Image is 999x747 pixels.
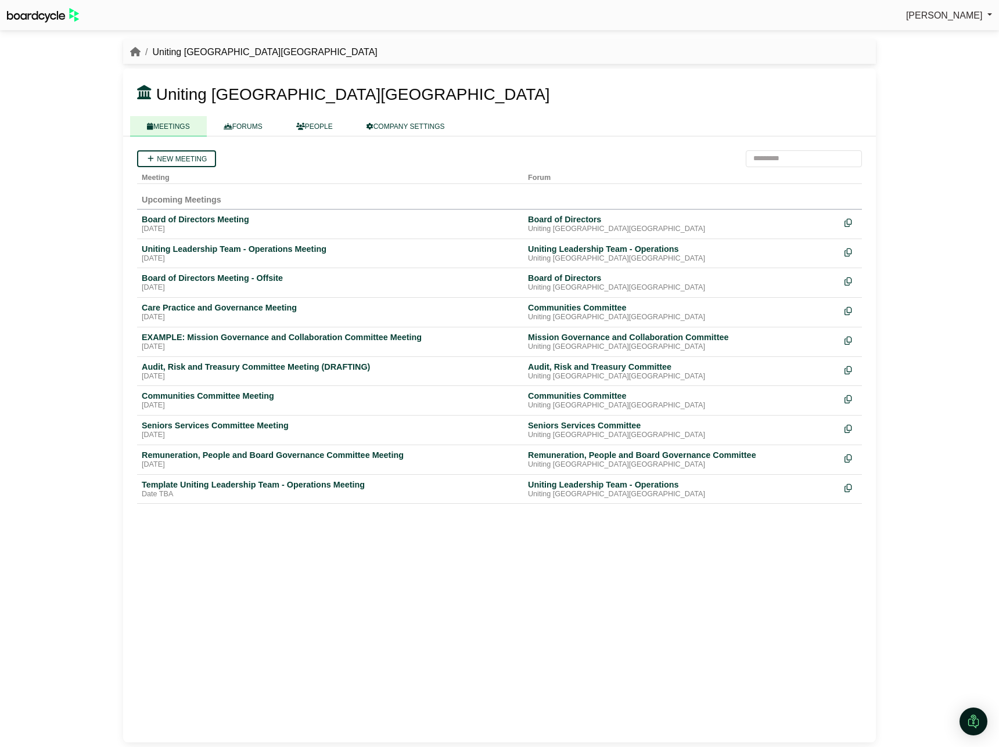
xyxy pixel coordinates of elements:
[528,450,835,460] div: Remuneration, People and Board Governance Committee
[142,450,519,470] a: Remuneration, People and Board Governance Committee Meeting [DATE]
[142,214,519,234] a: Board of Directors Meeting [DATE]
[528,391,835,410] a: Communities Committee Uniting [GEOGRAPHIC_DATA][GEOGRAPHIC_DATA]
[528,273,835,283] div: Board of Directors
[528,450,835,470] a: Remuneration, People and Board Governance Committee Uniting [GEOGRAPHIC_DATA][GEOGRAPHIC_DATA]
[142,273,519,293] a: Board of Directors Meeting - Offsite [DATE]
[137,150,216,167] a: New meeting
[528,391,835,401] div: Communities Committee
[142,431,519,440] div: [DATE]
[845,391,857,406] div: Make a copy
[528,214,835,234] a: Board of Directors Uniting [GEOGRAPHIC_DATA][GEOGRAPHIC_DATA]
[142,273,519,283] div: Board of Directors Meeting - Offsite
[528,431,835,440] div: Uniting [GEOGRAPHIC_DATA][GEOGRAPHIC_DATA]
[845,273,857,288] div: Make a copy
[142,244,519,254] div: Uniting Leadership Team - Operations Meeting
[137,183,862,209] td: Upcoming Meetings
[528,362,835,372] div: Audit, Risk and Treasury Committee
[528,420,835,431] div: Seniors Services Committee
[845,302,857,318] div: Make a copy
[528,490,835,499] div: Uniting [GEOGRAPHIC_DATA][GEOGRAPHIC_DATA]
[528,214,835,225] div: Board of Directors
[906,10,983,20] span: [PERSON_NAME]
[845,420,857,436] div: Make a copy
[845,214,857,230] div: Make a copy
[142,244,519,264] a: Uniting Leadership Team - Operations Meeting [DATE]
[142,450,519,460] div: Remuneration, People and Board Governance Committee Meeting
[142,479,519,499] a: Template Uniting Leadership Team - Operations Meeting Date TBA
[528,342,835,352] div: Uniting [GEOGRAPHIC_DATA][GEOGRAPHIC_DATA]
[142,313,519,322] div: [DATE]
[528,313,835,322] div: Uniting [GEOGRAPHIC_DATA][GEOGRAPHIC_DATA]
[528,302,835,313] div: Communities Committee
[142,362,519,381] a: Audit, Risk and Treasury Committee Meeting (DRAFTING) [DATE]
[142,391,519,401] div: Communities Committee Meeting
[528,479,835,490] div: Uniting Leadership Team - Operations
[156,85,550,103] span: Uniting [GEOGRAPHIC_DATA][GEOGRAPHIC_DATA]
[528,244,835,264] a: Uniting Leadership Team - Operations Uniting [GEOGRAPHIC_DATA][GEOGRAPHIC_DATA]
[845,332,857,348] div: Make a copy
[142,490,519,499] div: Date TBA
[142,332,519,342] div: EXAMPLE: Mission Governance and Collaboration Committee Meeting
[142,401,519,410] div: [DATE]
[142,391,519,410] a: Communities Committee Meeting [DATE]
[142,332,519,352] a: EXAMPLE: Mission Governance and Collaboration Committee Meeting [DATE]
[142,420,519,431] div: Seniors Services Committee Meeting
[528,332,835,352] a: Mission Governance and Collaboration Committee Uniting [GEOGRAPHIC_DATA][GEOGRAPHIC_DATA]
[142,283,519,293] div: [DATE]
[137,167,523,184] th: Meeting
[528,332,835,342] div: Mission Governance and Collaboration Committee
[845,450,857,465] div: Make a copy
[279,116,350,136] a: PEOPLE
[142,225,519,234] div: [DATE]
[528,254,835,264] div: Uniting [GEOGRAPHIC_DATA][GEOGRAPHIC_DATA]
[130,116,207,136] a: MEETINGS
[141,45,378,60] li: Uniting [GEOGRAPHIC_DATA][GEOGRAPHIC_DATA]
[7,8,79,23] img: BoardcycleBlackGreen-aaafeed430059cb809a45853b8cf6d952af9d84e6e89e1f1685b34bfd5cb7d64.svg
[528,244,835,254] div: Uniting Leadership Team - Operations
[142,479,519,490] div: Template Uniting Leadership Team - Operations Meeting
[523,167,840,184] th: Forum
[960,708,987,735] div: Open Intercom Messenger
[207,116,279,136] a: FORUMS
[142,342,519,352] div: [DATE]
[528,283,835,293] div: Uniting [GEOGRAPHIC_DATA][GEOGRAPHIC_DATA]
[528,401,835,410] div: Uniting [GEOGRAPHIC_DATA][GEOGRAPHIC_DATA]
[528,479,835,499] a: Uniting Leadership Team - Operations Uniting [GEOGRAPHIC_DATA][GEOGRAPHIC_DATA]
[845,244,857,259] div: Make a copy
[845,479,857,495] div: Make a copy
[528,225,835,234] div: Uniting [GEOGRAPHIC_DATA][GEOGRAPHIC_DATA]
[142,372,519,381] div: [DATE]
[142,460,519,470] div: [DATE]
[130,45,378,60] nav: breadcrumb
[350,116,462,136] a: COMPANY SETTINGS
[142,362,519,372] div: Audit, Risk and Treasury Committee Meeting (DRAFTING)
[528,362,835,381] a: Audit, Risk and Treasury Committee Uniting [GEOGRAPHIC_DATA][GEOGRAPHIC_DATA]
[845,362,857,377] div: Make a copy
[142,302,519,322] a: Care Practice and Governance Meeting [DATE]
[142,302,519,313] div: Care Practice and Governance Meeting
[142,420,519,440] a: Seniors Services Committee Meeting [DATE]
[528,372,835,381] div: Uniting [GEOGRAPHIC_DATA][GEOGRAPHIC_DATA]
[528,420,835,440] a: Seniors Services Committee Uniting [GEOGRAPHIC_DATA][GEOGRAPHIC_DATA]
[142,254,519,264] div: [DATE]
[528,273,835,293] a: Board of Directors Uniting [GEOGRAPHIC_DATA][GEOGRAPHIC_DATA]
[528,460,835,470] div: Uniting [GEOGRAPHIC_DATA][GEOGRAPHIC_DATA]
[142,214,519,225] div: Board of Directors Meeting
[528,302,835,322] a: Communities Committee Uniting [GEOGRAPHIC_DATA][GEOGRAPHIC_DATA]
[906,8,992,23] a: [PERSON_NAME]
